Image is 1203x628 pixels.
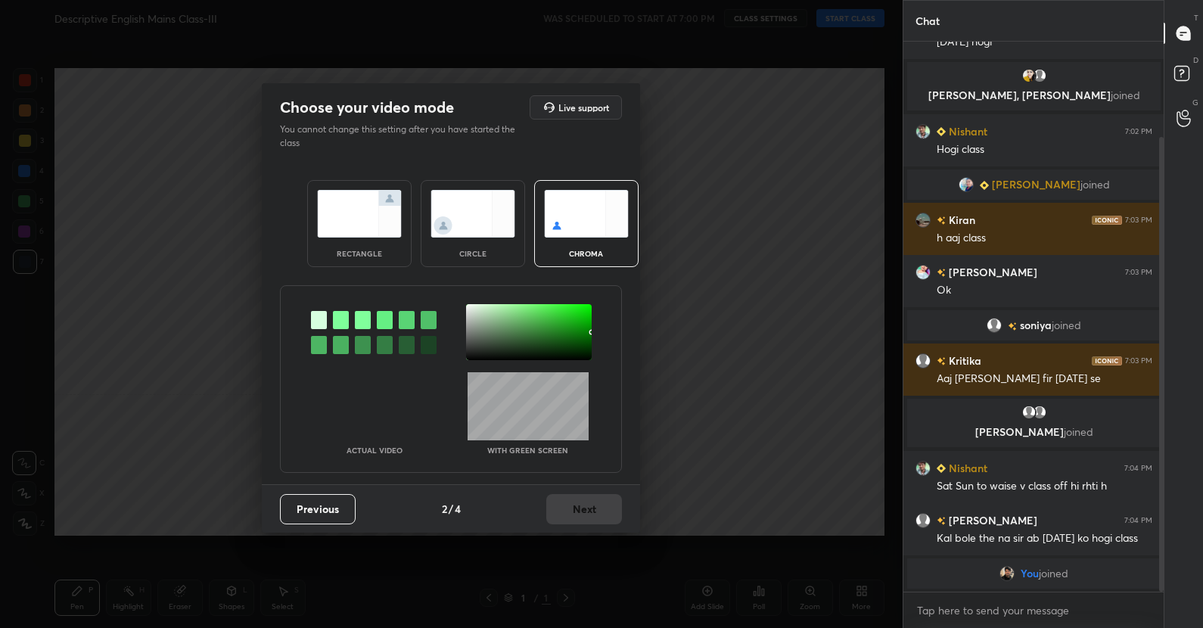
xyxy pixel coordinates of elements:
[280,123,525,150] p: You cannot change this setting after you have started the class
[347,446,403,454] p: Actual Video
[958,177,973,192] img: f7219477094b41a789979917efb6c4d7.jpg
[903,1,952,41] p: Chat
[1052,319,1081,331] span: joined
[442,501,447,517] h4: 2
[558,103,609,112] h5: Live support
[1125,127,1152,136] div: 7:02 PM
[937,464,946,473] img: Learner_Badge_beginner_1_8b307cf2a0.svg
[946,123,987,139] h6: Nishant
[937,283,1152,298] div: Ok
[915,265,931,280] img: a831f187697c49f0b938a805869e308d.jpg
[946,264,1037,280] h6: [PERSON_NAME]
[1021,68,1036,83] img: c11d12f06361464ba8a5f1446f12c80d.jpg
[937,231,1152,246] div: h aaj class
[280,98,454,117] h2: Choose your video mode
[280,494,356,524] button: Previous
[1193,54,1198,66] p: D
[946,512,1037,528] h6: [PERSON_NAME]
[1192,97,1198,108] p: G
[937,372,1152,387] div: Aaj [PERSON_NAME] fir [DATE] se
[937,142,1152,157] div: Hogi class
[329,250,390,257] div: rectangle
[937,517,946,525] img: no-rating-badge.077c3623.svg
[916,89,1152,101] p: [PERSON_NAME], [PERSON_NAME]
[903,42,1164,592] div: grid
[1031,405,1046,420] img: default.png
[1021,405,1036,420] img: default.png
[1125,268,1152,277] div: 7:03 PM
[1031,68,1046,83] img: default.png
[449,501,453,517] h4: /
[987,318,1002,333] img: default.png
[1020,319,1052,331] span: soniya
[937,479,1152,494] div: Sat Sun to waise v class off hi rhti h
[1194,12,1198,23] p: T
[916,426,1152,438] p: [PERSON_NAME]
[1110,88,1139,102] span: joined
[1039,567,1068,580] span: joined
[1080,179,1109,191] span: joined
[1021,567,1039,580] span: You
[1125,216,1152,225] div: 7:03 PM
[915,213,931,228] img: 41f05ac9065943528c9a6f9fe19d5604.jpg
[443,250,503,257] div: circle
[979,181,988,190] img: Learner_Badge_beginner_1_8b307cf2a0.svg
[1092,216,1122,225] img: iconic-dark.1390631f.png
[317,190,402,238] img: normalScreenIcon.ae25ed63.svg
[946,460,987,476] h6: Nishant
[946,212,975,228] h6: Kiran
[1124,516,1152,525] div: 7:04 PM
[915,124,931,139] img: dd28b829da79438aae299bb564bd8936.jpg
[991,179,1080,191] span: [PERSON_NAME]
[544,190,629,238] img: chromaScreenIcon.c19ab0a0.svg
[946,353,981,368] h6: Kritika
[1125,356,1152,365] div: 7:03 PM
[937,269,946,277] img: no-rating-badge.077c3623.svg
[1063,424,1093,439] span: joined
[455,501,461,517] h4: 4
[999,566,1015,581] img: b87df48e8e3e4776b08b5382e1f15f07.jpg
[487,446,568,454] p: With green screen
[937,531,1152,546] div: Kal bole the na sir ab [DATE] ko hogi class
[556,250,617,257] div: chroma
[915,353,931,368] img: default.png
[937,216,946,225] img: no-rating-badge.077c3623.svg
[1008,322,1017,331] img: no-rating-badge.077c3623.svg
[1092,356,1122,365] img: iconic-dark.1390631f.png
[915,513,931,528] img: default.png
[431,190,515,238] img: circleScreenIcon.acc0effb.svg
[937,127,946,136] img: Learner_Badge_beginner_1_8b307cf2a0.svg
[1124,464,1152,473] div: 7:04 PM
[937,357,946,365] img: no-rating-badge.077c3623.svg
[915,461,931,476] img: dd28b829da79438aae299bb564bd8936.jpg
